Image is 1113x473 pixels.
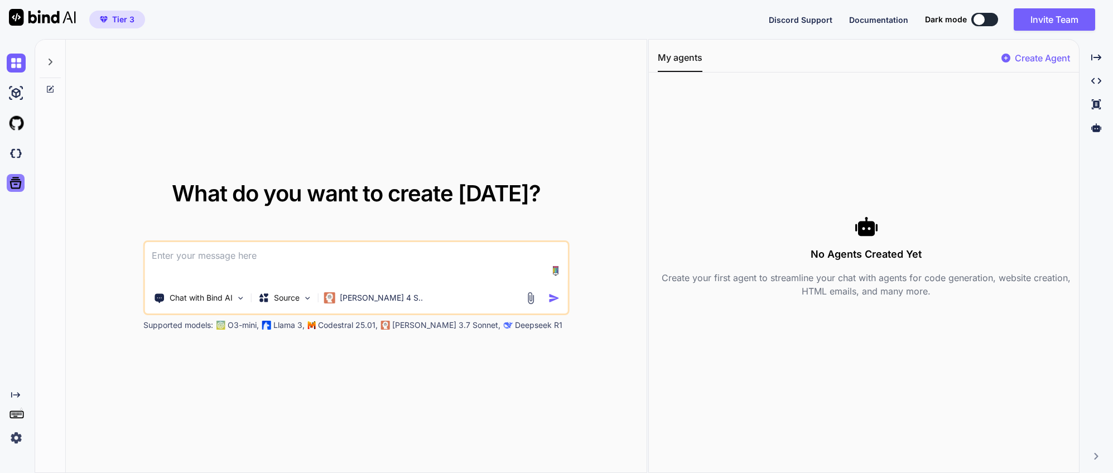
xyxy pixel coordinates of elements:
[236,293,245,303] img: Pick Tools
[849,14,908,26] button: Documentation
[9,9,76,26] img: Bind AI
[524,292,537,305] img: attachment
[7,84,26,103] img: ai-studio
[658,271,1075,298] p: Create your first agent to streamline your chat with agents for code generation, website creation...
[849,15,908,25] span: Documentation
[324,292,335,303] img: Claude 4 Sonnet
[273,320,305,331] p: Llama 3,
[381,321,390,330] img: claude
[504,321,513,330] img: claude
[392,320,500,331] p: [PERSON_NAME] 3.7 Sonnet,
[143,320,213,331] p: Supported models:
[515,320,562,331] p: Deepseek R1
[658,247,1075,262] h3: No Agents Created Yet
[340,292,423,303] p: [PERSON_NAME] 4 S..
[308,321,316,329] img: Mistral-AI
[7,54,26,73] img: chat
[172,180,541,207] span: What do you want to create [DATE]?
[262,321,271,330] img: Llama2
[89,11,145,28] button: premiumTier 3
[170,292,233,303] p: Chat with Bind AI
[7,114,26,133] img: githubLight
[100,16,108,23] img: premium
[1015,51,1070,65] p: Create Agent
[216,321,225,330] img: GPT-4
[1014,8,1095,31] button: Invite Team
[769,14,832,26] button: Discord Support
[658,51,702,72] button: My agents
[925,14,967,25] span: Dark mode
[228,320,259,331] p: O3-mini,
[7,428,26,447] img: settings
[7,144,26,163] img: darkCloudIdeIcon
[548,292,560,304] img: icon
[112,14,134,25] span: Tier 3
[769,15,832,25] span: Discord Support
[303,293,312,303] img: Pick Models
[318,320,378,331] p: Codestral 25.01,
[274,292,300,303] p: Source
